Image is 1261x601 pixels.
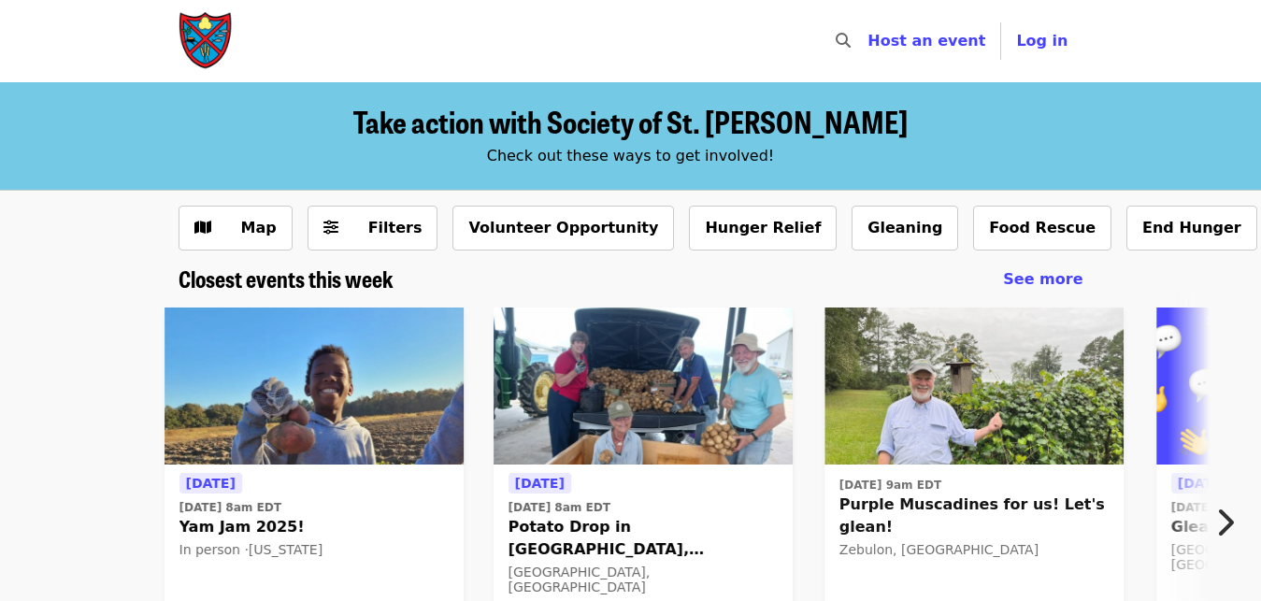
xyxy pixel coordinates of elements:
button: Show map view [179,206,293,250]
span: Take action with Society of St. [PERSON_NAME] [353,99,908,143]
span: [DATE] [186,476,236,491]
i: map icon [194,219,211,236]
i: search icon [836,32,851,50]
span: Log in [1016,32,1068,50]
button: Gleaning [852,206,958,250]
span: [DATE] [515,476,565,491]
span: Potato Drop in [GEOGRAPHIC_DATA], [GEOGRAPHIC_DATA]! [509,516,778,561]
i: chevron-right icon [1215,505,1234,540]
span: Filters [368,219,423,236]
button: Hunger Relief [689,206,837,250]
span: Map [241,219,277,236]
time: [DATE] 8am EDT [509,499,610,516]
a: Host an event [867,32,985,50]
img: Purple Muscadines for us! Let's glean! organized by Society of St. Andrew [824,308,1124,465]
a: See more [1003,268,1082,291]
img: Yam Jam 2025! organized by Society of St. Andrew [165,308,464,465]
div: Zebulon, [GEOGRAPHIC_DATA] [839,542,1109,558]
button: Food Rescue [973,206,1111,250]
button: End Hunger [1126,206,1257,250]
span: See more [1003,270,1082,288]
time: [DATE] 8am EDT [179,499,281,516]
i: sliders-h icon [323,219,338,236]
div: Check out these ways to get involved! [179,145,1083,167]
span: Purple Muscadines for us! Let's glean! [839,494,1109,538]
div: Closest events this week [164,265,1098,293]
div: [GEOGRAPHIC_DATA], [GEOGRAPHIC_DATA] [509,565,778,596]
img: Potato Drop in New Hill, NC! organized by Society of St. Andrew [494,308,793,465]
time: [DATE] 9am EDT [839,477,941,494]
img: Society of St. Andrew - Home [179,11,235,71]
button: Volunteer Opportunity [452,206,674,250]
span: Closest events this week [179,262,394,294]
span: Yam Jam 2025! [179,516,449,538]
a: Closest events this week [179,265,394,293]
input: Search [862,19,877,64]
button: Next item [1199,496,1261,549]
span: In person · [US_STATE] [179,542,323,557]
button: Filters (0 selected) [308,206,438,250]
button: Log in [1001,22,1082,60]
